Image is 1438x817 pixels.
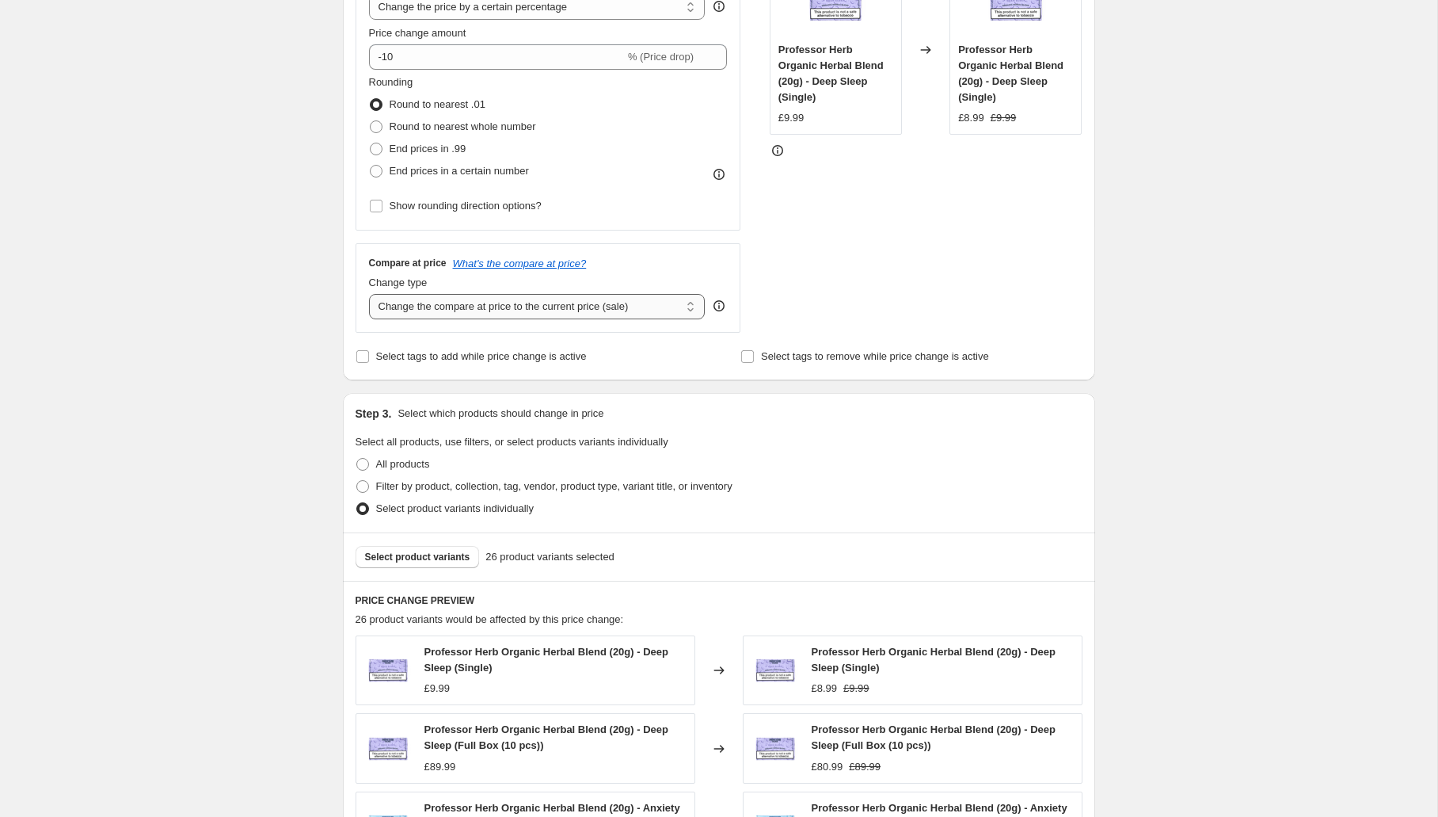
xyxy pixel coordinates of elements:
img: ProfessorHerb-OrganicHerbalBlend-DeepSleep-Front_80x.png [364,647,412,694]
span: Professor Herb Organic Herbal Blend (20g) - Deep Sleep (Single) [778,44,884,103]
span: Professor Herb Organic Herbal Blend (20g) - Deep Sleep (Single) [958,44,1063,103]
span: Change type [369,277,428,288]
div: £9.99 [424,681,451,697]
span: Filter by product, collection, tag, vendor, product type, variant title, or inventory [376,480,732,492]
h6: PRICE CHANGE PREVIEW [356,594,1082,607]
span: Select tags to add while price change is active [376,350,587,362]
div: £9.99 [778,110,805,126]
div: help [711,298,727,314]
span: Select all products, use filters, or select products variants individually [356,436,668,448]
strike: £9.99 [991,110,1017,126]
img: ProfessorHerb-OrganicHerbalBlend-DeepSleep-Front_80x.png [751,647,799,694]
span: Round to nearest whole number [390,120,536,132]
img: ProfessorHerb-OrganicHerbalBlend-DeepSleep-Front_80x.png [751,725,799,773]
img: ProfessorHerb-OrganicHerbalBlend-DeepSleep-Front_80x.png [364,725,412,773]
span: End prices in .99 [390,143,466,155]
span: Select tags to remove while price change is active [761,350,989,362]
span: Price change amount [369,27,466,39]
div: £8.99 [958,110,984,126]
span: % (Price drop) [628,51,694,63]
strike: £9.99 [843,681,869,697]
div: £8.99 [812,681,838,697]
span: 26 product variants selected [485,549,614,565]
span: Professor Herb Organic Herbal Blend (20g) - Deep Sleep (Full Box (10 pcs)) [812,723,1056,751]
input: -15 [369,44,625,70]
button: What's the compare at price? [453,258,587,269]
span: Show rounding direction options? [390,200,542,212]
span: 26 product variants would be affected by this price change: [356,613,624,625]
h2: Step 3. [356,406,392,422]
button: Select product variants [356,546,480,568]
span: Round to nearest .01 [390,98,485,110]
span: Professor Herb Organic Herbal Blend (20g) - Deep Sleep (Single) [812,646,1056,674]
span: Professor Herb Organic Herbal Blend (20g) - Deep Sleep (Full Box (10 pcs)) [424,723,668,751]
span: Select product variants [365,551,470,563]
div: £80.99 [812,759,843,775]
span: Professor Herb Organic Herbal Blend (20g) - Deep Sleep (Single) [424,646,668,674]
span: End prices in a certain number [390,165,529,177]
span: All products [376,458,430,470]
strike: £89.99 [849,759,881,775]
div: £89.99 [424,759,456,775]
p: Select which products should change in price [398,406,603,422]
span: Select product variants individually [376,502,534,514]
h3: Compare at price [369,257,447,269]
span: Rounding [369,76,413,88]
